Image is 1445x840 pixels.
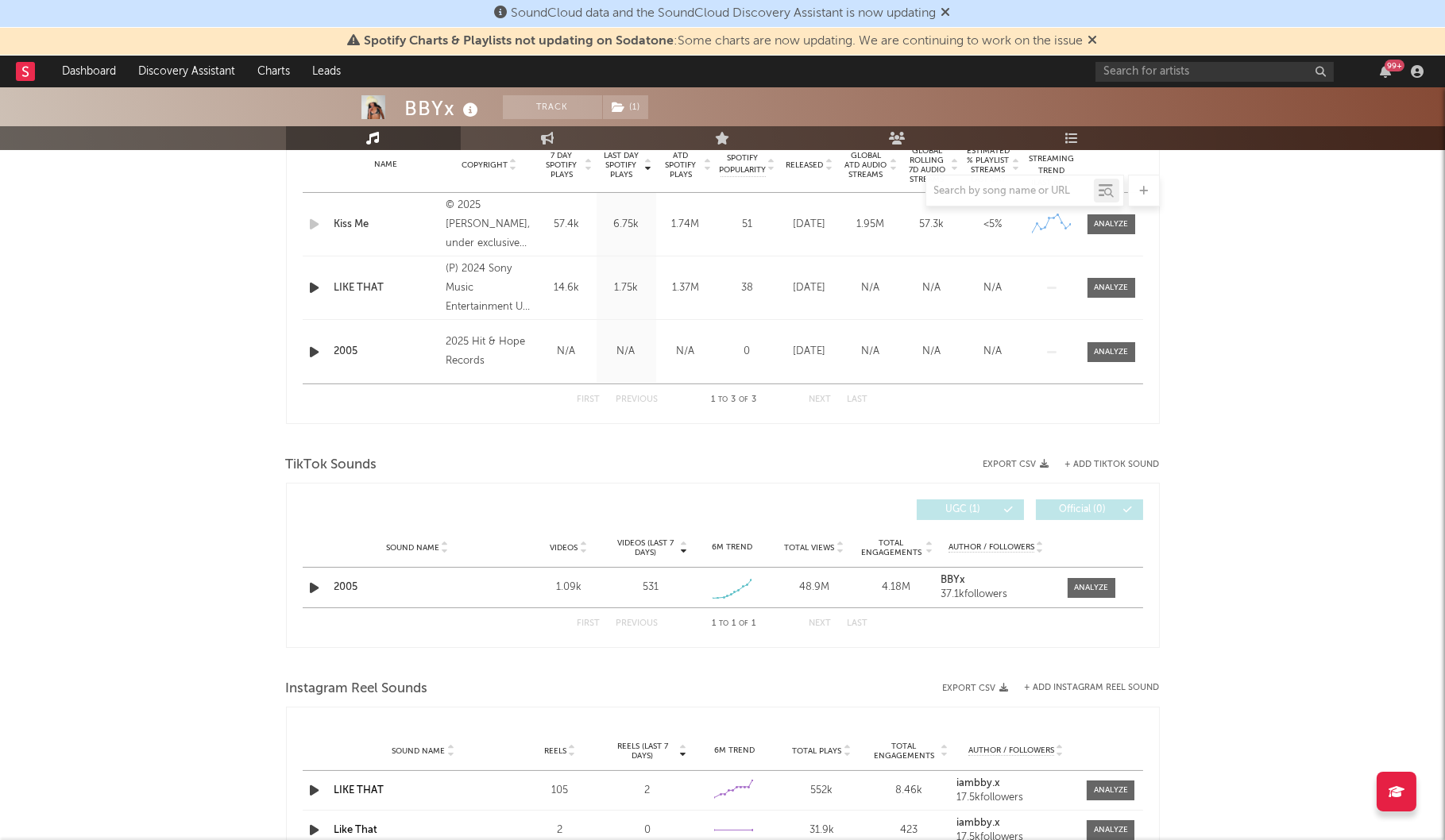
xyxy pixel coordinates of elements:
button: Last [848,619,868,628]
a: Leads [301,56,352,87]
span: Total Engagements [869,742,939,761]
span: Spotify Charts & Playlists not updating on Sodatone [365,35,674,48]
div: 2 [608,783,687,799]
div: N/A [541,344,593,360]
span: Author / Followers [968,746,1054,756]
button: Official(0) [1036,499,1143,520]
span: Videos (last 7 days) [613,538,678,557]
div: 2025 Hit & Hope Records [446,333,532,371]
span: Released [786,160,824,170]
a: iambby.x [956,778,1076,789]
a: iambby.x [956,818,1076,829]
button: (1) [603,95,648,119]
span: Total Views [784,543,834,553]
div: [DATE] [783,280,836,296]
div: 37.1k followers [941,589,1051,600]
button: Export CSV [943,684,1009,693]
div: 48.9M [777,580,851,595]
div: 1.37M [660,280,712,296]
span: Author / Followers [949,542,1034,553]
button: + Add Instagram Reel Sound [1025,684,1160,692]
span: of [739,396,748,403]
button: Last [848,395,868,404]
a: BBYx [941,575,1051,586]
span: ( 1 ) [602,95,649,119]
input: Search for artists [1095,62,1334,82]
div: 1.09k [532,580,606,595]
div: N/A [967,280,1020,296]
button: + Add TikTok Sound [1049,460,1160,469]
span: Dismiss [941,7,951,20]
button: Previous [616,395,659,404]
span: Reels [544,746,566,756]
span: to [719,620,728,627]
button: First [578,395,601,404]
div: (P) 2024 Sony Music Entertainment UK Limited [446,260,532,317]
div: © 2025 [PERSON_NAME], under exclusive license to Universal Music GmbH [446,196,532,253]
a: Dashboard [51,56,127,87]
div: 1 3 3 [690,391,778,410]
span: ATD Spotify Plays [660,151,702,179]
div: 1 1 1 [690,615,778,634]
div: 38 [720,280,775,296]
strong: BBYx [941,575,965,585]
span: Global Rolling 7D Audio Streams [906,146,949,184]
div: 531 [643,580,659,595]
div: 1.75k [601,280,652,296]
span: Sound Name [386,543,439,553]
span: Official ( 0 ) [1046,505,1119,514]
button: UGC(1) [917,499,1024,520]
div: 1.74M [660,217,712,233]
span: : Some charts are now updating. We are continuing to work on the issue [365,35,1084,48]
div: 0 [720,344,775,360]
span: Reels (last 7 days) [608,742,678,761]
div: [DATE] [783,217,836,233]
div: 6M Trend [695,745,775,757]
div: 2 [520,823,600,838]
div: N/A [660,344,712,360]
div: N/A [601,344,652,360]
div: 0 [608,823,687,838]
div: 1.95M [844,217,898,233]
div: 423 [869,823,949,838]
div: Global Streaming Trend (Last 60D) [1028,141,1076,189]
button: Next [809,395,832,404]
span: Instagram Reel Sounds [286,680,428,699]
button: Export CSV [983,460,1049,469]
a: 2005 [334,344,439,360]
button: 99+ [1380,65,1391,78]
span: Spotify Popularity [719,152,766,176]
a: LIKE THAT [334,280,439,296]
a: 2005 [334,580,500,595]
a: Charts [246,56,301,87]
div: + Add Instagram Reel Sound [1009,684,1160,692]
span: of [739,620,748,627]
div: <5% [967,217,1020,233]
div: 57.3k [906,217,959,233]
span: Global ATD Audio Streams [844,151,888,179]
a: Like That [334,825,378,835]
button: Track [503,95,602,119]
span: Sound Name [392,746,445,756]
div: 552k [782,783,861,799]
button: Next [809,619,832,628]
div: [DATE] [783,344,836,360]
a: Discovery Assistant [127,56,246,87]
div: 6M Trend [695,541,769,553]
div: 14.6k [541,280,593,296]
div: 31.9k [782,823,861,838]
a: Kiss Me [334,217,439,233]
div: 99 + [1385,60,1404,71]
span: Dismiss [1088,35,1098,48]
button: Previous [616,619,659,628]
div: N/A [844,344,898,360]
div: 57.4k [541,217,593,233]
span: UGC ( 1 ) [927,505,1000,514]
a: LIKE THAT [334,785,384,796]
span: Last Day Spotify Plays [601,151,643,179]
div: 4.18M [859,580,933,595]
